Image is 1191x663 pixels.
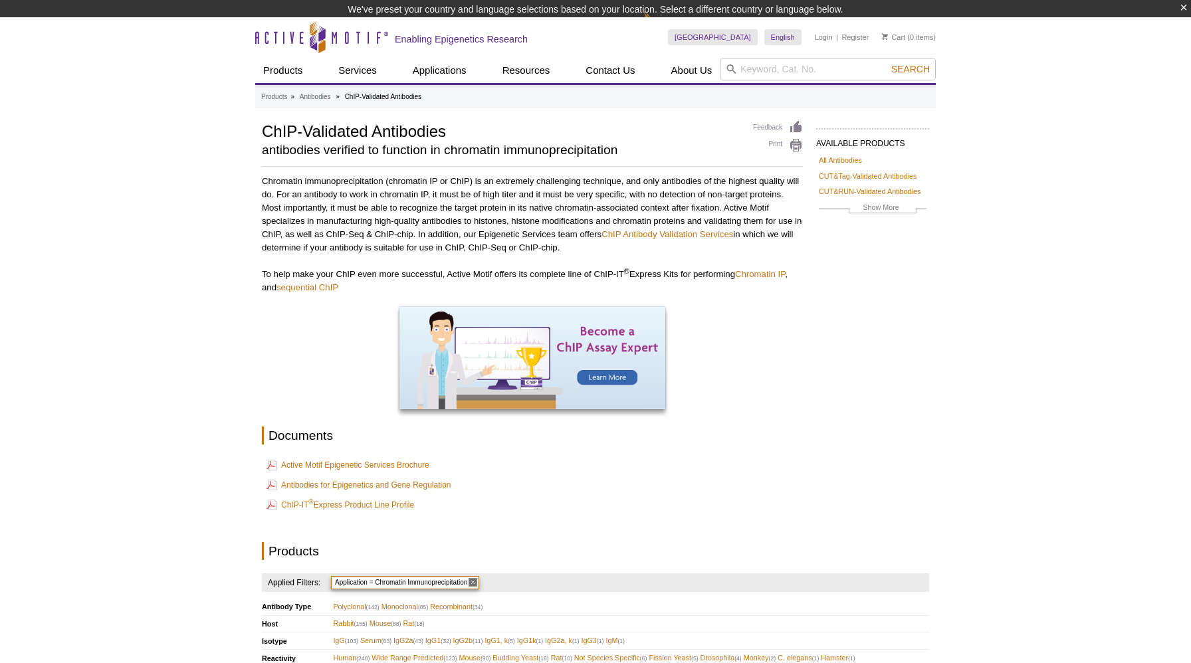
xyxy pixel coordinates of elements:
h2: antibodies verified to function in chromatin immunoprecipitation [262,144,740,156]
a: [GEOGRAPHIC_DATA] [668,29,758,45]
span: (10) [562,655,572,662]
input: Keyword, Cat. No. [720,58,936,80]
li: | [836,29,838,45]
span: (88) [391,620,401,627]
a: Active Motif Epigenetic Services Brochure [267,457,429,473]
span: (43) [413,638,423,644]
span: (18) [538,655,548,662]
a: Chromatin IP [735,269,785,279]
sup: ® [624,266,629,274]
p: To help make your ChIP even more successful, Active Motif offers its complete line of ChIP-IT Exp... [262,268,803,294]
span: IgG3 [581,634,603,647]
li: » [290,93,294,100]
span: IgG1 [425,634,451,647]
span: (90) [481,655,490,662]
li: » [336,93,340,100]
span: (142) [366,604,379,611]
span: Polyclonal [333,601,379,613]
h2: Enabling Epigenetics Research [395,33,528,45]
a: All Antibodies [819,154,862,166]
span: (1) [812,655,819,662]
span: (2) [769,655,776,662]
span: IgG1k [517,634,543,647]
span: Search [891,64,930,74]
span: Rat [403,617,425,630]
span: IgG1, k [485,634,514,647]
a: Cart [882,33,905,42]
span: (1) [536,638,544,644]
span: IgG [333,634,358,647]
a: CUT&RUN-Validated Antibodies [819,185,920,197]
span: (123) [443,655,457,662]
a: English [764,29,802,45]
a: Register [841,33,869,42]
span: (1) [597,638,604,644]
a: Resources [494,58,558,83]
li: ChIP-Validated Antibodies [345,93,421,100]
a: Login [815,33,833,42]
span: (6) [640,655,647,662]
a: Antibodies [300,91,331,103]
a: Contact Us [578,58,643,83]
span: (85) [418,604,428,611]
a: Products [261,91,287,103]
a: Feedback [753,120,803,135]
span: (240) [356,655,370,662]
a: ChIP Antibody Validation Services [601,229,733,239]
h2: AVAILABLE PRODUCTS [816,128,929,152]
h4: Applied Filters: [262,573,322,592]
a: Antibodies for Epigenetics and Gene Regulation [267,477,451,493]
span: Monoclonal [381,601,429,613]
img: Become a ChIP Assay Expert [399,307,665,409]
span: (1) [617,638,625,644]
span: (5) [508,638,515,644]
li: (0 items) [882,29,936,45]
a: sequential ChIP [276,282,338,292]
th: Antibody Type [262,599,333,615]
span: Recombinant [430,601,483,613]
th: Host [262,615,333,632]
a: Services [330,58,385,83]
h1: ChIP-Validated Antibodies [262,120,740,140]
h2: Documents [262,426,803,444]
span: IgG2a [393,634,423,647]
span: (32) [441,638,451,644]
span: (155) [354,620,368,627]
a: About Us [663,58,720,83]
span: (18) [414,620,424,627]
span: IgG2b [453,634,483,647]
span: IgM [605,634,625,647]
h2: Products [262,542,803,560]
img: Change Here [643,10,679,41]
span: (1) [572,638,580,644]
a: Products [255,58,310,83]
th: Isotype [262,632,333,650]
span: (63) [381,638,391,644]
span: (34) [473,604,483,611]
span: (1) [848,655,855,662]
span: Application = Chromatin Immunoprecipitation [331,576,479,589]
span: Mouse [370,617,401,630]
span: Serum [360,634,391,647]
span: (103) [345,638,358,644]
a: Applications [405,58,475,83]
span: Rabbit [333,617,367,630]
a: Show More [819,201,926,217]
button: Search [887,63,934,75]
p: Chromatin immunoprecipitation (chromatin IP or ChIP) is an extremely challenging technique, and o... [262,175,803,254]
img: Your Cart [882,33,888,40]
span: (11) [473,638,483,644]
span: IgG2a, k [545,634,579,647]
span: (4) [734,655,742,662]
a: ChIP-IT®Express Product Line Profile [267,497,414,513]
a: CUT&Tag-Validated Antibodies [819,170,917,182]
span: (5) [691,655,699,662]
a: Print [753,138,803,153]
sup: ® [308,498,313,506]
